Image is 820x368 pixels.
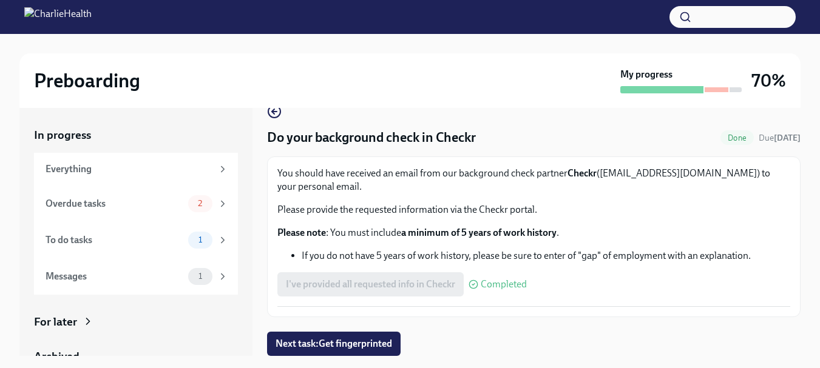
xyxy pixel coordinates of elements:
li: If you do not have 5 years of work history, please be sure to enter of "gap" of employment with a... [302,249,790,263]
h2: Preboarding [34,69,140,93]
span: Completed [481,279,527,289]
span: 2 [191,199,209,208]
div: Messages [46,270,183,283]
strong: My progress [620,68,673,81]
a: Messages1 [34,258,238,295]
a: In progress [34,127,238,143]
div: To do tasks [46,233,183,247]
p: : You must include . [277,226,790,239]
p: You should have received an email from our background check partner ([EMAIL_ADDRESS][DOMAIN_NAME]... [277,167,790,193]
strong: [DATE] [774,133,801,143]
span: August 29th, 2025 08:00 [759,132,801,144]
span: Next task : Get fingerprinted [276,338,392,350]
span: 1 [191,272,209,281]
a: Overdue tasks2 [34,186,238,222]
a: Archived [34,349,238,364]
span: 1 [191,235,209,244]
div: For later [34,314,77,330]
div: Overdue tasks [46,197,183,210]
a: Everything [34,153,238,186]
a: To do tasks1 [34,222,238,258]
div: Everything [46,162,212,176]
strong: Please note [277,227,326,238]
span: Done [720,133,754,142]
h4: Do your background check in Checkr [267,129,476,147]
a: For later [34,314,238,330]
h3: 70% [751,70,786,92]
span: Due [759,133,801,143]
button: Next task:Get fingerprinted [267,332,401,356]
img: CharlieHealth [24,7,92,27]
strong: a minimum of 5 years of work history [401,227,557,238]
strong: Checkr [568,167,597,179]
p: Please provide the requested information via the Checkr portal. [277,203,790,216]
